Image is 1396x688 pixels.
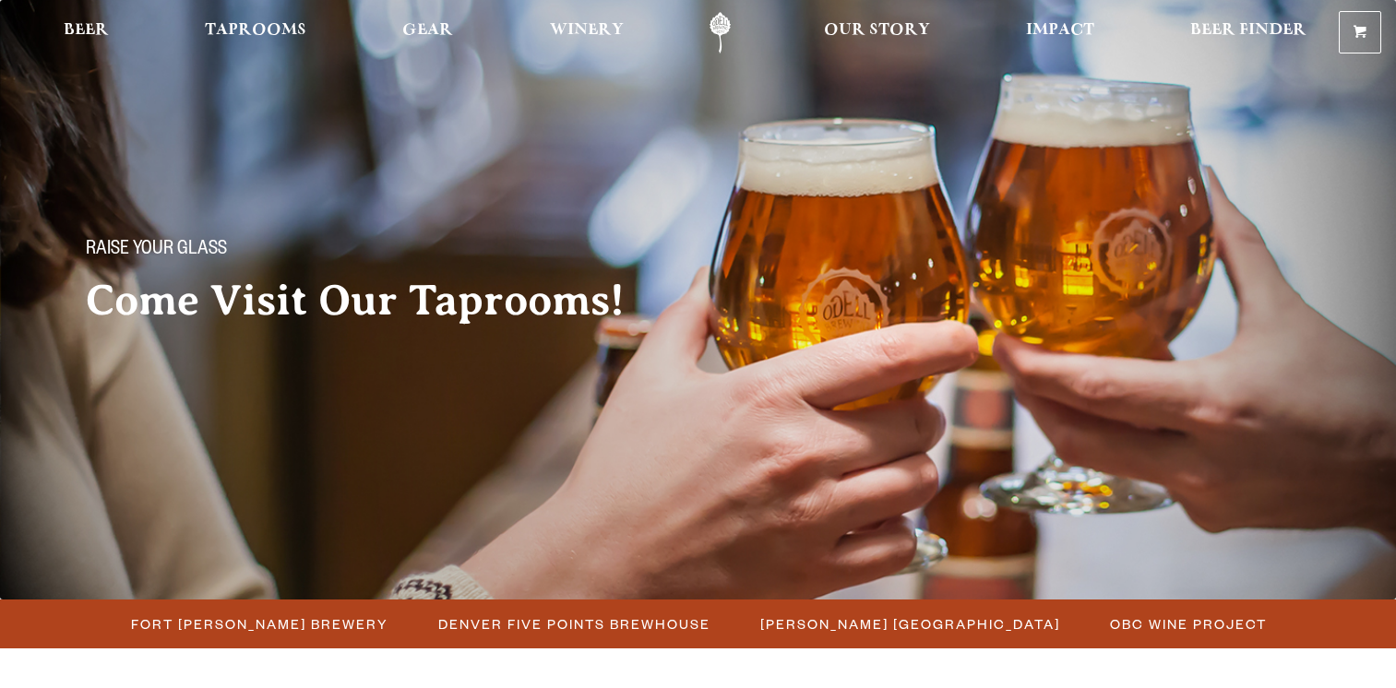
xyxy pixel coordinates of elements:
[427,611,720,637] a: Denver Five Points Brewhouse
[1190,23,1307,38] span: Beer Finder
[812,12,942,53] a: Our Story
[550,23,624,38] span: Winery
[824,23,930,38] span: Our Story
[131,611,388,637] span: Fort [PERSON_NAME] Brewery
[1110,611,1267,637] span: OBC Wine Project
[749,611,1069,637] a: [PERSON_NAME] [GEOGRAPHIC_DATA]
[86,239,227,263] span: Raise your glass
[760,611,1060,637] span: [PERSON_NAME] [GEOGRAPHIC_DATA]
[193,12,318,53] a: Taprooms
[402,23,453,38] span: Gear
[1178,12,1318,53] a: Beer Finder
[64,23,109,38] span: Beer
[205,23,306,38] span: Taprooms
[1026,23,1094,38] span: Impact
[686,12,755,53] a: Odell Home
[538,12,636,53] a: Winery
[1099,611,1276,637] a: OBC Wine Project
[86,278,662,324] h2: Come Visit Our Taprooms!
[390,12,465,53] a: Gear
[1014,12,1106,53] a: Impact
[438,611,710,637] span: Denver Five Points Brewhouse
[52,12,121,53] a: Beer
[120,611,398,637] a: Fort [PERSON_NAME] Brewery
